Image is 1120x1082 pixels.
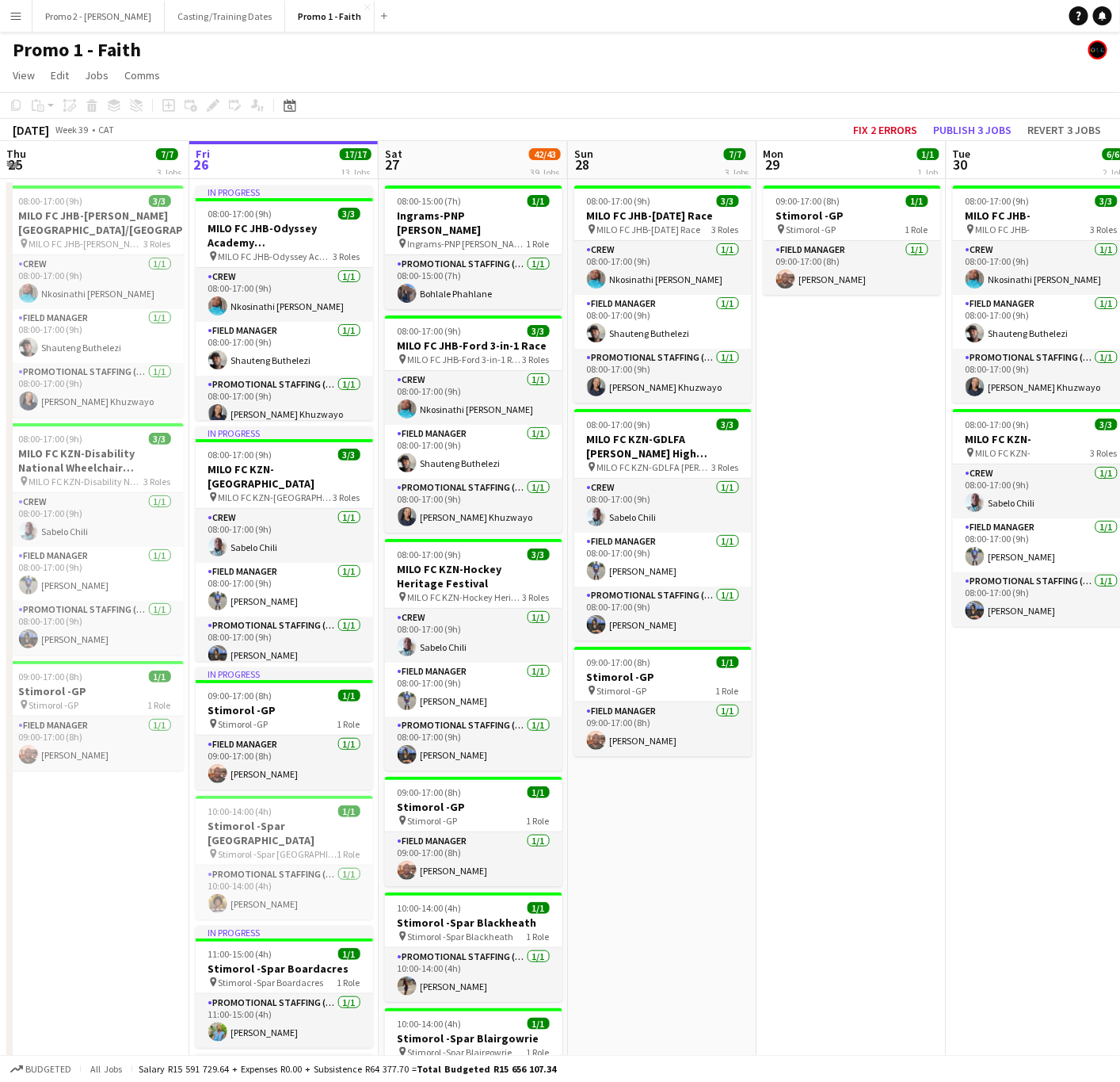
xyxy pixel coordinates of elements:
span: 3 Roles [712,461,739,473]
span: Stimorol -GP [29,699,79,711]
app-job-card: 10:00-14:00 (4h)1/1Stimorol -Spar Blackheath Stimorol -Spar Blackheath1 RolePromotional Staffing ... [385,893,562,1002]
span: 3 Roles [712,224,739,235]
app-job-card: In progress08:00-17:00 (9h)3/3MILO FC KZN-[GEOGRAPHIC_DATA] MILO FC KZN-[GEOGRAPHIC_DATA]3 RolesC... [196,426,373,661]
span: 1 Role [716,685,739,697]
span: 11:00-15:00 (4h) [208,948,272,960]
span: MILO FC JHB-Odyssey Academy [GEOGRAPHIC_DATA]/[GEOGRAPHIC_DATA][PERSON_NAME] Fun Day [219,250,333,262]
app-card-role: Crew1/108:00-17:00 (9h)Nkosinathi [PERSON_NAME] [574,241,752,295]
span: 1/1 [528,195,550,207]
span: View [13,68,35,82]
span: MILO FC KZN-Hockey Heritage Festival [408,591,523,603]
app-job-card: 08:00-17:00 (9h)3/3MILO FC JHB-[PERSON_NAME][GEOGRAPHIC_DATA]/[GEOGRAPHIC_DATA] MILO FC JHB-[PERS... [6,185,184,417]
span: MILO FC KZN-[GEOGRAPHIC_DATA] [219,491,333,503]
div: 39 Jobs [530,162,560,174]
span: 1/1 [338,690,360,702]
span: 3 Roles [523,354,550,365]
span: 08:00-15:00 (7h) [398,195,462,207]
span: 3/3 [1095,195,1118,207]
span: 1 Role [337,718,360,730]
app-card-role: Crew1/108:00-17:00 (9h)Nkosinathi [PERSON_NAME] [196,268,373,322]
span: 3/3 [149,195,171,207]
app-card-role: Crew1/108:00-17:00 (9h)Sabelo Chili [6,493,184,547]
span: 10:00-14:00 (4h) [208,805,272,817]
span: 1/1 [338,805,360,817]
span: Stimorol -GP [787,224,836,235]
app-card-role: Promotional Staffing (Brand Ambassadors)1/108:00-17:00 (9h)[PERSON_NAME] [385,717,562,770]
app-card-role: Promotional Staffing (Brand Ambassadors)1/110:00-14:00 (4h)[PERSON_NAME] [385,948,562,1002]
span: 09:00-17:00 (8h) [776,195,840,207]
span: 3 Roles [333,250,360,262]
app-job-card: In progress09:00-17:00 (8h)1/1Stimorol -GP Stimorol -GP1 RoleField Manager1/109:00-17:00 (8h)[PER... [196,667,373,790]
div: 3 Jobs [157,162,181,174]
button: Promo 1 - Faith [285,1,375,32]
span: 3 Roles [144,476,171,487]
app-job-card: 08:00-15:00 (7h)1/1Ingrams-PNP [PERSON_NAME] Ingrams-PNP [PERSON_NAME]1 RolePromotional Staffing ... [385,185,562,309]
span: MILO FC JHB- [976,224,1030,235]
span: 3/3 [717,195,739,207]
span: 1/1 [528,1018,550,1030]
app-card-role: Promotional Staffing (Brand Ambassadors)1/110:00-14:00 (4h)[PERSON_NAME] [196,866,373,920]
app-job-card: 08:00-17:00 (9h)3/3MILO FC KZN-Hockey Heritage Festival MILO FC KZN-Hockey Heritage Festival3 Rol... [385,539,562,770]
app-card-role: Crew1/108:00-17:00 (9h)Nkosinathi [PERSON_NAME] [385,371,562,425]
span: 25 [4,155,26,174]
app-card-role: Crew1/108:00-17:00 (9h)Sabelo Chili [196,509,373,563]
app-card-role: Promotional Staffing (Brand Ambassadors)1/108:00-17:00 (9h)[PERSON_NAME] Khuzwayo [6,363,184,417]
span: 08:00-17:00 (9h) [208,208,272,220]
app-job-card: 08:00-17:00 (9h)3/3MILO FC KZN-GDLFA [PERSON_NAME] High Sportsfield MILO FC KZN-GDLFA [PERSON_NAM... [574,409,752,640]
div: In progress08:00-17:00 (9h)3/3MILO FC JHB-Odyssey Academy [GEOGRAPHIC_DATA]/[GEOGRAPHIC_DATA][PER... [196,185,373,420]
h3: Stimorol -GP [6,684,184,698]
app-job-card: 09:00-17:00 (8h)1/1Stimorol -GP Stimorol -GP1 RoleField Manager1/109:00-17:00 (8h)[PERSON_NAME] [6,661,184,770]
app-card-role: Field Manager1/108:00-17:00 (9h)Shauteng Buthelezi [6,309,184,363]
span: Budgeted [25,1064,71,1075]
span: 3 Roles [333,491,360,503]
span: 08:00-17:00 (9h) [19,195,83,207]
span: 1 Role [527,931,550,942]
app-job-card: 08:00-17:00 (9h)3/3MILO FC JHB-Ford 3-in-1 Race MILO FC JHB-Ford 3-in-1 Race3 RolesCrew1/108:00-1... [385,315,562,533]
span: 3/3 [528,549,550,560]
app-job-card: 08:00-17:00 (9h)3/3MILO FC JHB-[DATE] Race MILO FC JHB-[DATE] Race3 RolesCrew1/108:00-17:00 (9h)N... [574,185,752,403]
h3: Stimorol -GP [764,208,941,223]
span: 08:00-17:00 (9h) [208,449,272,461]
span: 1 Role [527,1046,550,1058]
h3: Stimorol -GP [574,670,752,684]
span: 1/1 [528,786,550,798]
app-card-role: Promotional Staffing (Brand Ambassadors)1/108:00-17:00 (9h)[PERSON_NAME] [574,587,752,640]
h3: Stimorol -GP [196,703,373,717]
span: Stimorol -Spar Blackheath [408,931,514,942]
app-card-role: Promotional Staffing (Brand Ambassadors)1/111:00-15:00 (4h)[PERSON_NAME] [196,994,373,1048]
span: 10:00-14:00 (4h) [398,1018,462,1030]
app-card-role: Field Manager1/108:00-17:00 (9h)Shauteng Buthelezi [196,322,373,376]
h3: MILO FC KZN-Disability National Wheelchair Basketball [6,446,184,475]
span: 3 Roles [144,238,171,250]
app-job-card: In progress11:00-15:00 (4h)1/1Stimorol -Spar Boardacres Stimorol -Spar Boardacres1 RolePromotiona... [196,926,373,1048]
button: Budgeted [8,1061,74,1078]
span: 42/43 [529,148,561,160]
span: 1 Role [905,224,928,235]
span: 1 Role [527,815,550,827]
h3: MILO FC KZN-[GEOGRAPHIC_DATA] [196,462,373,491]
span: 1 Role [148,699,171,711]
button: Revert 3 jobs [1021,120,1107,140]
app-card-role: Field Manager1/108:00-17:00 (9h)[PERSON_NAME] [6,547,184,601]
span: 1/1 [917,148,939,160]
span: 7/7 [724,148,746,160]
span: Total Budgeted R15 656 107.34 [417,1063,556,1075]
span: Sat [385,147,402,161]
span: Stimorol -Spar Boardacres [219,977,324,988]
span: 27 [383,155,402,174]
a: Jobs [78,65,115,86]
div: In progress [196,426,373,439]
div: 08:00-17:00 (9h)3/3MILO FC KZN-Disability National Wheelchair Basketball MILO FC KZN-Disability N... [6,423,184,655]
span: 08:00-17:00 (9h) [19,433,83,445]
span: Fri [196,147,210,161]
app-job-card: 09:00-17:00 (8h)1/1Stimorol -GP Stimorol -GP1 RoleField Manager1/109:00-17:00 (8h)[PERSON_NAME] [385,777,562,886]
span: Jobs [85,68,109,82]
h3: Stimorol -Spar [GEOGRAPHIC_DATA] [196,819,373,847]
app-card-role: Promotional Staffing (Brand Ambassadors)1/108:00-17:00 (9h)[PERSON_NAME] Khuzwayo [385,479,562,533]
div: 3 Jobs [725,162,749,174]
